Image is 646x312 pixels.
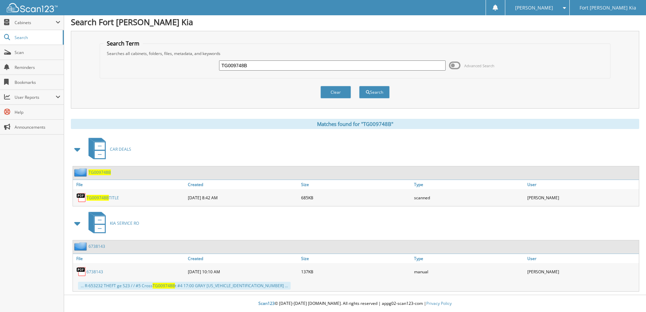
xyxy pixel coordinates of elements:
a: Type [412,254,526,263]
img: PDF.png [76,192,86,203]
div: [PERSON_NAME] [526,265,639,278]
span: Announcements [15,124,60,130]
span: TG009748B [153,283,175,289]
button: Search [359,86,390,98]
img: PDF.png [76,267,86,277]
span: User Reports [15,94,56,100]
img: scan123-logo-white.svg [7,3,58,12]
div: scanned [412,191,526,204]
a: CAR DEALS [84,136,131,163]
span: Scan [15,50,60,55]
span: Search [15,35,59,40]
a: Type [412,180,526,189]
img: folder2.png [74,168,89,177]
a: Privacy Policy [426,300,452,306]
legend: Search Term [103,40,143,47]
div: © [DATE]-[DATE] [DOMAIN_NAME]. All rights reserved | appg02-scan123-com | [64,295,646,312]
div: [PERSON_NAME] [526,191,639,204]
a: TG009748B [89,169,111,175]
span: Scan123 [258,300,275,306]
a: Size [299,180,413,189]
div: Searches all cabinets, folders, files, metadata, and keywords [103,51,607,56]
img: folder2.png [74,242,89,251]
span: [PERSON_NAME] [515,6,553,10]
a: KIA SERVICE RO [84,210,139,237]
div: Matches found for "TG009748B" [71,119,639,129]
span: Cabinets [15,20,56,25]
a: Created [186,254,299,263]
span: CAR DEALS [110,146,131,152]
h1: Search Fort [PERSON_NAME] Kia [71,16,639,27]
button: Clear [320,86,351,98]
span: Advanced Search [464,63,494,68]
div: 685KB [299,191,413,204]
span: Bookmarks [15,79,60,85]
a: Size [299,254,413,263]
span: Reminders [15,65,60,70]
a: TG009748BTITLE [86,195,119,201]
span: TG009748B [86,195,109,201]
div: [DATE] 10:10 AM [186,265,299,278]
div: manual [412,265,526,278]
a: File [73,180,186,189]
a: Created [186,180,299,189]
span: Help [15,109,60,115]
span: KIA SERVICE RO [110,220,139,226]
div: ... R-653232 THEFT ge S23 / / #5 Cross t #4 17:00 GRAY [US_VEHICLE_IDENTIFICATION_NUMBER] ... [78,282,291,290]
div: 137KB [299,265,413,278]
a: File [73,254,186,263]
a: 6738143 [89,243,105,249]
a: User [526,180,639,189]
a: 6738143 [86,269,103,275]
a: User [526,254,639,263]
div: [DATE] 8:42 AM [186,191,299,204]
span: Fort [PERSON_NAME] Kia [580,6,636,10]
